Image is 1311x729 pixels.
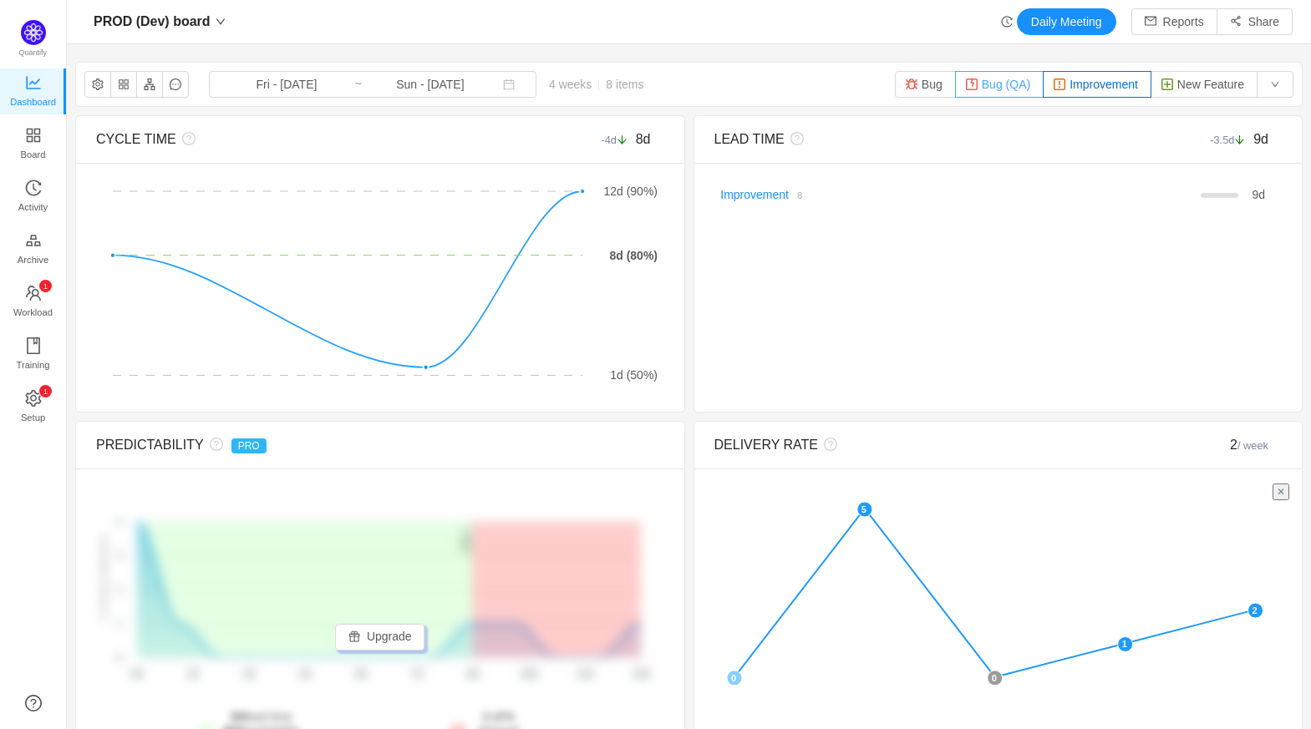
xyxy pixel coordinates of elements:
i: icon: team [25,285,42,301]
button: Bug [895,71,956,98]
i: icon: arrow-down [617,134,628,145]
span: Board [21,138,46,171]
button: icon: down [1257,71,1293,98]
i: icon: setting [25,390,42,407]
i: icon: book [25,337,42,354]
span: d [1252,188,1265,201]
span: Workload [13,296,53,329]
tspan: 8d [467,669,478,681]
span: PROD (Dev) board [94,8,211,35]
img: 10303 [905,78,918,91]
span: PRO [231,438,267,453]
tspan: 12d [633,669,649,681]
a: icon: question-circle [25,695,42,711]
sup: 1 [39,280,52,292]
i: icon: arrow-down [1234,134,1245,145]
button: icon: giftUpgrade [335,624,425,651]
span: LEAD TIME [714,132,785,146]
img: 10311 [1161,78,1174,91]
tspan: 7d [411,669,422,681]
div: PREDICTABILITY [96,435,522,455]
img: Quantify [21,20,46,45]
button: icon: share-altShare [1217,8,1293,35]
a: icon: settingSetup [25,391,42,424]
tspan: 1 [117,619,122,629]
span: 8d [636,132,651,146]
button: Daily Meeting [1017,8,1116,35]
span: 8 items [606,78,643,91]
button: icon: apartment [136,71,163,98]
button: icon: setting [84,71,111,98]
a: Board [25,128,42,161]
tspan: 2d [187,669,198,681]
span: Dashboard [10,85,56,119]
a: icon: teamWorkload [25,286,42,319]
button: Improvement [1043,71,1151,98]
span: 4 weeks [536,78,656,91]
a: Dashboard [25,75,42,109]
button: icon: mailReports [1131,8,1217,35]
tspan: 0d [131,669,142,681]
span: 9d [1253,132,1268,146]
span: CYCLE TIME [96,132,176,146]
i: icon: history [1001,16,1013,28]
span: Archive [18,243,48,276]
i: icon: gold [25,232,42,249]
strong: 2 of 6 [483,710,514,723]
small: -3.5d [1210,134,1253,146]
small: -4d [601,134,635,146]
tspan: 4 [117,517,122,527]
span: Activity [18,190,48,224]
i: icon: line-chart [25,74,42,91]
button: New Feature [1151,71,1258,98]
span: 2 [1230,438,1268,452]
strong: 8d [231,710,245,723]
a: Improvement [720,188,789,201]
i: icon: question-circle [176,132,196,145]
tspan: 10d [521,669,537,681]
p: 1 [43,385,47,397]
div: Reset selection [1273,481,1289,498]
span: Quantify [19,48,48,57]
i: icon: history [25,180,42,196]
sup: 1 [39,385,52,397]
div: DELIVERY RATE [714,435,1141,455]
i: icon: appstore [25,127,42,144]
i: icon: question-circle [818,438,837,451]
tspan: 0 [117,652,122,662]
input: Start date [219,75,354,94]
text: # of items delivered [99,536,109,622]
i: icon: question-circle [204,438,223,451]
span: Setup [21,401,45,434]
a: Activity [25,180,42,214]
tspan: 3 [117,551,122,561]
tspan: 2 [117,585,122,595]
a: Training [25,338,42,372]
i: icon: question-circle [785,132,804,145]
a: 8 [789,188,802,201]
span: Training [16,348,49,382]
button: icon: appstore [110,71,137,98]
span: 9 [1252,188,1258,201]
i: icon: down [216,17,226,27]
tspan: 4d [299,669,310,681]
button: ✕ [1273,483,1289,500]
small: 8 [797,190,802,200]
img: 10308 [1053,78,1066,91]
a: Archive [25,233,42,266]
button: Bug (QA) [955,71,1044,98]
tspan: 11d [577,669,593,681]
tspan: 6d [355,669,366,681]
tspan: 3d [243,669,254,681]
small: / week [1237,439,1268,452]
input: End date [363,75,498,94]
button: icon: message [162,71,189,98]
i: icon: calendar [503,78,515,90]
img: 10304 [965,78,978,91]
p: 1 [43,280,47,292]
